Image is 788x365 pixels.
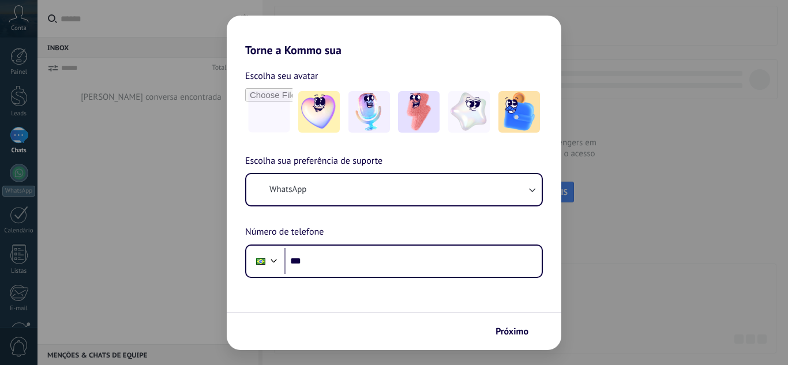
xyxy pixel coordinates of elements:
img: -2.jpeg [348,91,390,133]
span: Escolha sua preferência de suporte [245,154,382,169]
h2: Torne a Kommo sua [227,16,561,57]
img: -4.jpeg [448,91,490,133]
button: WhatsApp [246,174,542,205]
span: Próximo [496,328,528,336]
span: WhatsApp [269,184,306,195]
img: -5.jpeg [498,91,540,133]
img: -1.jpeg [298,91,340,133]
span: Número de telefone [245,225,324,240]
div: Brazil: + 55 [250,249,272,273]
img: -3.jpeg [398,91,440,133]
button: Próximo [490,322,544,341]
span: Escolha seu avatar [245,69,318,84]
